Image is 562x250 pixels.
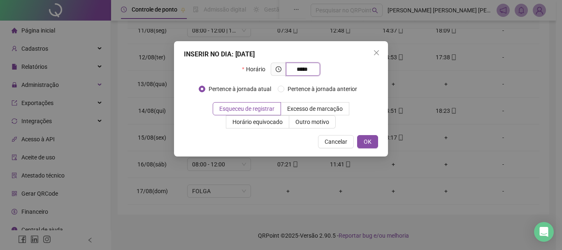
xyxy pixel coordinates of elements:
span: Pertence à jornada anterior [284,84,360,93]
label: Horário [242,63,270,76]
span: Excesso de marcação [287,105,343,112]
div: INSERIR NO DIA : [DATE] [184,49,378,59]
button: Close [370,46,383,59]
span: Outro motivo [295,119,329,125]
div: Open Intercom Messenger [534,222,554,242]
span: Esqueceu de registrar [219,105,274,112]
span: close [373,49,380,56]
span: Pertence à jornada atual [205,84,274,93]
span: OK [364,137,372,146]
span: clock-circle [276,66,281,72]
span: Horário equivocado [232,119,283,125]
button: Cancelar [318,135,354,148]
span: Cancelar [325,137,347,146]
button: OK [357,135,378,148]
